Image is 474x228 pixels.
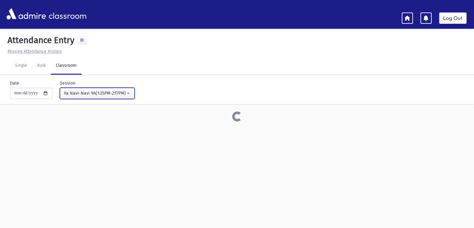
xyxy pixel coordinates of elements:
[64,90,126,97] div: 9a Navi-Navi 9A(1:35PM-2:17PM)
[51,57,82,75] a: Classroom
[60,88,135,99] button: 9a Navi-Navi 9A(1:35PM-2:17PM)
[5,35,74,46] h5: Attendance Entry
[5,7,47,21] img: AdmirePro
[10,80,19,87] label: Date
[7,49,62,54] u: Missing Attendance History
[60,80,75,87] label: Session
[47,6,87,22] span: classroom
[439,12,467,24] a: Log Out
[5,49,62,54] a: Missing Attendance History
[32,57,51,75] a: Bulk
[10,57,32,75] a: Single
